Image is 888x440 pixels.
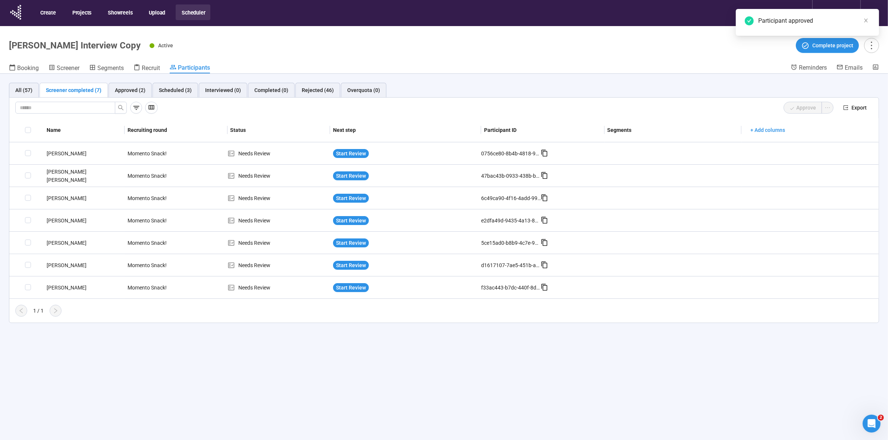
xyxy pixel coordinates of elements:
[864,38,879,53] button: more
[333,149,369,158] button: Start Review
[843,105,848,110] span: export
[125,118,228,142] th: Recruiting round
[333,283,369,292] button: Start Review
[481,261,541,269] div: d1617107-7ae5-451b-ad1a-4bed906c7c20
[481,194,541,202] div: 6c49ca90-4f16-4add-99f7-e9e903896150
[336,172,366,180] span: Start Review
[228,239,330,247] div: Needs Review
[125,146,181,161] div: Momento Snack!
[228,149,330,158] div: Needs Review
[9,64,39,73] a: Booking
[115,86,145,94] div: Approved (2)
[48,64,79,73] a: Screener
[9,40,141,51] h1: [PERSON_NAME] Interview Copy
[125,213,181,228] div: Momento Snack!
[44,194,125,202] div: [PERSON_NAME]
[605,118,742,142] th: Segments
[134,64,160,73] a: Recruit
[812,41,853,50] span: Complete project
[170,64,210,73] a: Participants
[799,64,827,71] span: Reminders
[796,38,859,53] button: Complete project
[254,86,288,94] div: Completed (0)
[302,86,334,94] div: Rejected (46)
[143,4,170,20] button: Upload
[176,4,210,20] button: Scheduler
[97,64,124,72] span: Segments
[863,415,881,433] iframe: Intercom live chat
[44,284,125,292] div: [PERSON_NAME]
[44,261,125,269] div: [PERSON_NAME]
[336,194,366,202] span: Start Review
[34,4,61,20] button: Create
[178,64,210,71] span: Participants
[18,308,24,314] span: left
[851,104,867,112] span: Export
[863,18,869,23] span: close
[57,64,79,72] span: Screener
[878,415,884,421] span: 2
[53,308,59,314] span: right
[228,118,330,142] th: Status
[46,86,101,94] div: Screener completed (7)
[336,284,366,292] span: Start Review
[481,118,605,142] th: Participant ID
[336,216,366,225] span: Start Review
[866,40,876,50] span: more
[44,239,125,247] div: [PERSON_NAME]
[125,281,181,295] div: Momento Snack!
[159,86,192,94] div: Scheduled (3)
[50,305,62,317] button: right
[333,238,369,247] button: Start Review
[481,149,541,158] div: 0756ce80-8b4b-4818-9692-0be4b755dd08
[228,284,330,292] div: Needs Review
[481,216,541,225] div: e2dfa49d-9435-4a13-8247-50f4d4e21f87
[44,149,125,158] div: [PERSON_NAME]
[158,42,173,48] span: Active
[758,16,870,25] div: Participant approved
[44,216,125,225] div: [PERSON_NAME]
[118,105,124,111] span: search
[102,4,138,20] button: Showreels
[228,216,330,225] div: Needs Review
[837,64,863,73] a: Emails
[333,194,369,203] button: Start Review
[333,171,369,180] button: Start Review
[481,239,541,247] div: 5ce15ad0-b8b9-4c7e-9bac-d88fe6826145
[744,124,791,136] button: + Add columns
[44,168,125,184] div: [PERSON_NAME] [PERSON_NAME]
[228,172,330,180] div: Needs Review
[750,126,785,134] span: + Add columns
[481,284,541,292] div: f33ac443-b7dc-440f-8d94-4cbdc030dd1b
[333,216,369,225] button: Start Review
[142,64,160,72] span: Recruit
[205,86,241,94] div: Interviewed (0)
[333,261,369,270] button: Start Review
[115,102,127,114] button: search
[791,64,827,73] a: Reminders
[15,86,32,94] div: All (57)
[336,149,366,158] span: Start Review
[89,64,124,73] a: Segments
[820,6,851,20] div: Barilla IT
[347,86,380,94] div: Overquota (0)
[125,169,181,183] div: Momento Snack!
[745,16,754,25] span: check-circle
[125,258,181,272] div: Momento Snack!
[125,191,181,205] div: Momento Snack!
[845,64,863,71] span: Emails
[336,239,366,247] span: Start Review
[15,305,27,317] button: left
[17,64,39,72] span: Booking
[837,102,873,114] button: exportExport
[330,118,481,142] th: Next step
[125,236,181,250] div: Momento Snack!
[66,4,97,20] button: Projects
[44,118,125,142] th: Name
[33,307,44,315] div: 1 / 1
[481,172,541,180] div: 47bac43b-0933-438b-bc4e-d8e3bb1e309c
[228,261,330,269] div: Needs Review
[336,261,366,269] span: Start Review
[228,194,330,202] div: Needs Review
